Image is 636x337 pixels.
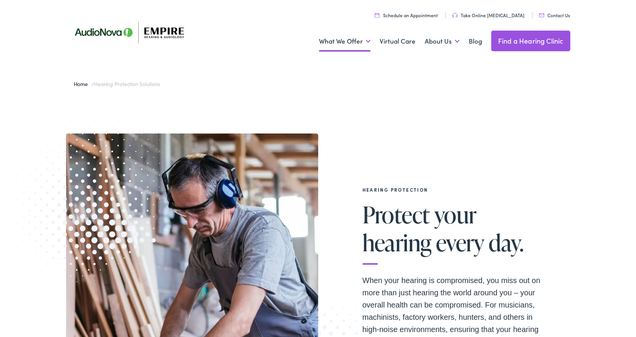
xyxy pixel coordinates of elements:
[539,12,570,18] a: Contact Us
[436,230,484,255] span: every
[380,27,416,55] a: Virtual Care
[375,13,379,18] img: utility icon
[539,13,544,17] img: utility icon
[452,13,458,18] img: utility icon
[452,12,524,18] a: Take Online [MEDICAL_DATA]
[434,202,477,227] span: your
[94,80,160,88] span: Hearing Protection Solutions
[74,80,160,88] span: /
[489,230,524,255] span: day.
[363,187,546,192] h2: Hearing Protection
[469,27,482,55] a: Blog
[491,31,570,51] a: Find a Hearing Clinic
[74,80,92,88] a: Home
[375,12,438,18] a: Schedule an Appointment
[363,202,430,227] span: Protect
[319,27,371,55] a: What We Offer
[425,27,460,55] a: About Us
[363,230,432,255] span: hearing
